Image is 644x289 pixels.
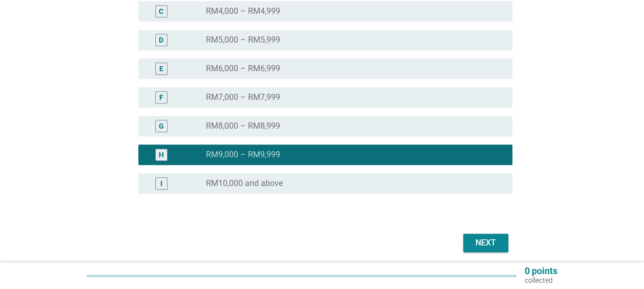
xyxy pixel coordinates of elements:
[525,266,557,276] p: 0 points
[159,64,163,74] div: E
[159,121,164,132] div: G
[525,276,557,285] p: collected
[471,237,500,249] div: Next
[206,150,280,160] label: RM9,000 – RM9,999
[206,178,283,189] label: RM10,000 and above
[159,6,163,17] div: C
[159,92,163,103] div: F
[160,178,162,189] div: I
[206,92,280,102] label: RM7,000 – RM7,999
[206,121,280,131] label: RM8,000 – RM8,999
[159,150,164,160] div: H
[159,35,163,46] div: D
[206,35,280,45] label: RM5,000 – RM5,999
[206,64,280,74] label: RM6,000 – RM6,999
[206,6,280,16] label: RM4,000 – RM4,999
[463,234,508,252] button: Next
